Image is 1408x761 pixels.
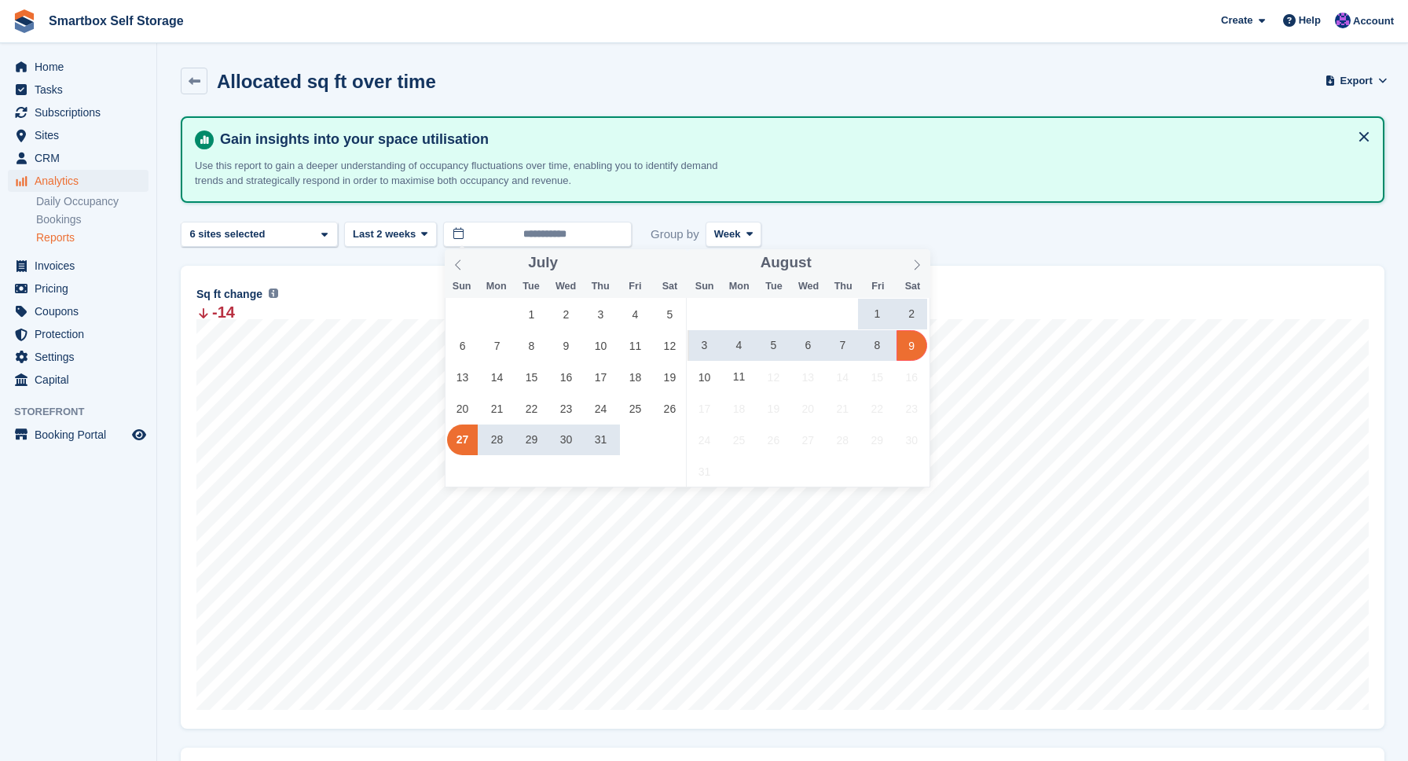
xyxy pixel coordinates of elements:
[793,330,823,361] span: August 6, 2025
[706,222,761,248] button: Week
[761,256,812,270] span: August
[724,362,754,392] span: August 11, 2025
[827,393,858,424] span: August 21, 2025
[714,226,741,242] span: Week
[620,299,651,329] span: July 4, 2025
[8,147,148,169] a: menu
[1340,73,1373,89] span: Export
[1328,68,1384,94] button: Export
[758,393,789,424] span: August 19, 2025
[551,362,581,392] span: July 16, 2025
[35,255,129,277] span: Invoices
[551,425,581,455] span: July 30, 2025
[445,281,479,292] span: Sun
[618,281,652,292] span: Fri
[8,323,148,345] a: menu
[558,255,607,271] input: Year
[8,124,148,146] a: menu
[862,330,893,361] span: August 8, 2025
[722,281,757,292] span: Mon
[196,305,235,319] span: -14
[585,393,616,424] span: July 24, 2025
[827,425,858,455] span: August 28, 2025
[654,299,685,329] span: July 5, 2025
[724,393,754,424] span: August 18, 2025
[35,300,129,322] span: Coupons
[793,393,823,424] span: August 20, 2025
[8,101,148,123] a: menu
[516,425,547,455] span: July 29, 2025
[793,362,823,392] span: August 13, 2025
[651,222,699,248] span: Group by
[620,362,651,392] span: July 18, 2025
[1353,13,1394,29] span: Account
[35,346,129,368] span: Settings
[862,425,893,455] span: August 29, 2025
[8,300,148,322] a: menu
[528,256,558,270] span: July
[36,212,148,227] a: Bookings
[896,299,927,329] span: August 2, 2025
[551,393,581,424] span: July 23, 2025
[516,330,547,361] span: July 8, 2025
[548,281,583,292] span: Wed
[896,425,927,455] span: August 30, 2025
[896,362,927,392] span: August 16, 2025
[35,170,129,192] span: Analytics
[8,346,148,368] a: menu
[724,330,754,361] span: August 4, 2025
[1221,13,1252,28] span: Create
[482,330,512,361] span: July 7, 2025
[862,299,893,329] span: August 1, 2025
[8,255,148,277] a: menu
[689,456,720,487] span: August 31, 2025
[827,362,858,392] span: August 14, 2025
[35,369,129,391] span: Capital
[35,79,129,101] span: Tasks
[551,330,581,361] span: July 9, 2025
[620,330,651,361] span: July 11, 2025
[130,425,148,444] a: Preview store
[860,281,895,292] span: Fri
[791,281,826,292] span: Wed
[447,362,478,392] span: July 13, 2025
[654,362,685,392] span: July 19, 2025
[8,170,148,192] a: menu
[36,194,148,209] a: Daily Occupancy
[195,158,745,189] p: Use this report to gain a deeper understanding of occupancy fluctuations over time, enabling you ...
[8,79,148,101] a: menu
[482,393,512,424] span: July 21, 2025
[35,124,129,146] span: Sites
[687,281,722,292] span: Sun
[758,362,789,392] span: August 12, 2025
[585,425,616,455] span: July 31, 2025
[895,281,929,292] span: Sat
[269,289,278,298] img: icon-info-grey-7440780725fd019a000dd9b08b2336e03edf1995a4989e88bcd33f0948082b44.svg
[36,230,148,245] a: Reports
[758,425,789,455] span: August 26, 2025
[827,330,858,361] span: August 7, 2025
[482,425,512,455] span: July 28, 2025
[35,147,129,169] span: CRM
[35,323,129,345] span: Protection
[14,404,156,420] span: Storefront
[214,131,1370,149] h4: Gain insights into your space utilisation
[35,56,129,78] span: Home
[826,281,860,292] span: Thu
[447,393,478,424] span: July 20, 2025
[8,424,148,446] a: menu
[516,393,547,424] span: July 22, 2025
[652,281,687,292] span: Sat
[585,362,616,392] span: July 17, 2025
[896,330,927,361] span: August 9, 2025
[35,278,129,300] span: Pricing
[654,330,685,361] span: July 12, 2025
[344,222,437,248] button: Last 2 weeks
[13,9,36,33] img: stora-icon-8386f47178a22dfd0bd8f6a31ec36ba5ce8667c1dd55bd0f319d3a0aa187defe.svg
[447,330,478,361] span: July 6, 2025
[896,393,927,424] span: August 23, 2025
[757,281,791,292] span: Tue
[8,56,148,78] a: menu
[479,281,514,292] span: Mon
[516,362,547,392] span: July 15, 2025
